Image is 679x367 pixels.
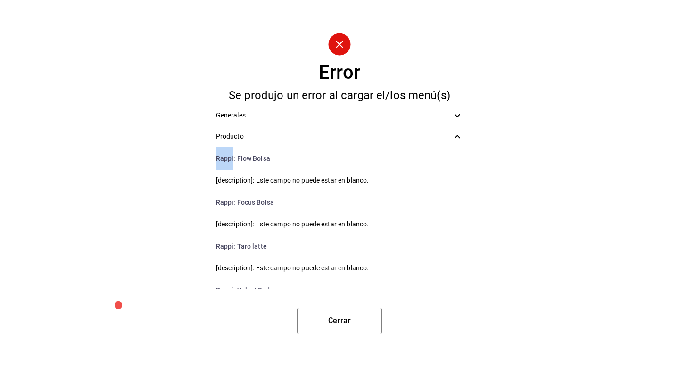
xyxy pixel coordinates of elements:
[208,191,471,214] li: Focus Bolsa
[208,105,471,126] div: Generales
[216,219,464,229] span: [description]: Este campo no puede estar en blanco.
[216,242,236,250] span: Rappi :
[216,263,464,273] span: [description]: Este campo no puede estar en blanco.
[216,175,464,185] span: [description]: Este campo no puede estar en blanco.
[208,279,471,301] li: Velvet Sodas
[208,235,471,258] li: Taro latte
[208,147,471,170] li: Flow Bolsa
[297,308,382,334] button: Cerrar
[216,199,236,206] span: Rappi :
[216,155,236,162] span: Rappi :
[216,286,236,294] span: Rappi :
[319,63,360,82] div: Error
[216,110,452,120] span: Generales
[216,132,452,142] span: Producto
[208,90,471,101] div: Se produjo un error al cargar el/los menú(s)
[208,126,471,147] div: Producto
